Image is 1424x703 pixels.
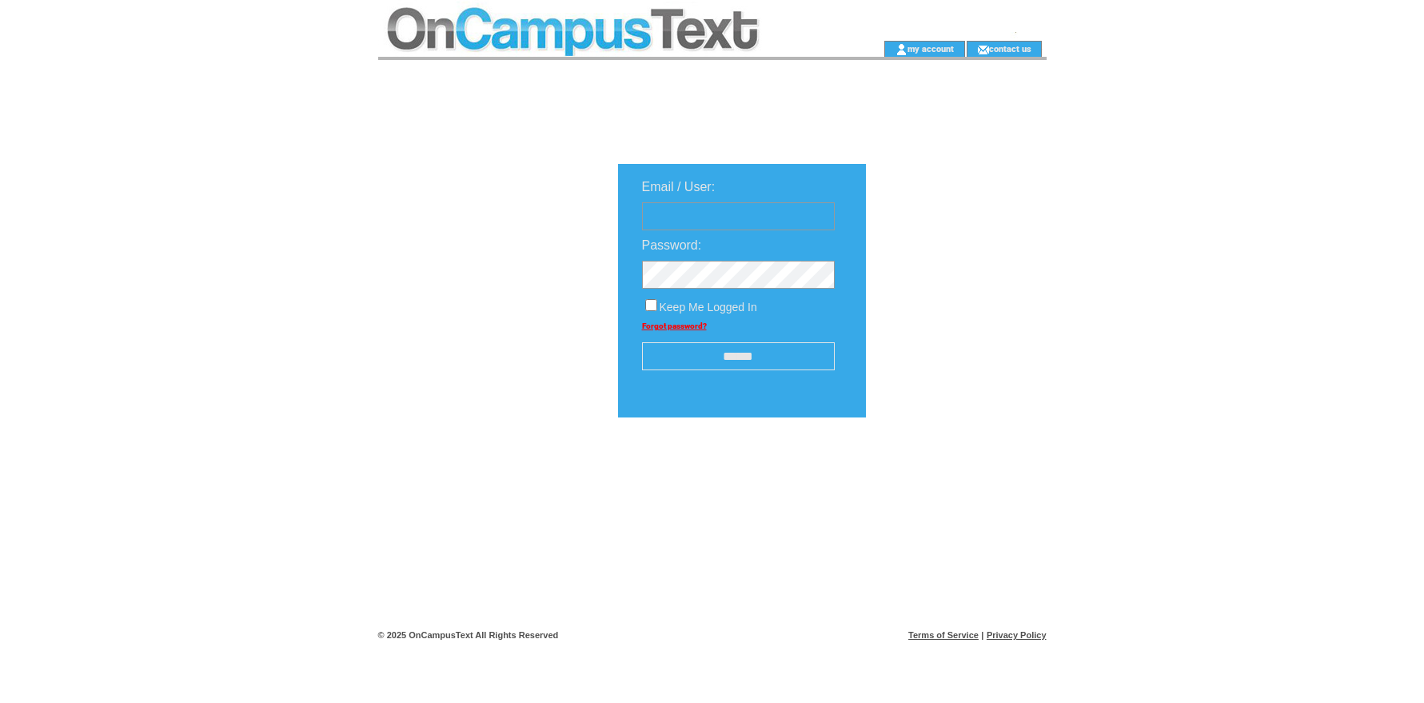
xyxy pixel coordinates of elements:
[977,43,989,56] img: contact_us_icon.gif;jsessionid=F26EB74D3A86A8882558159FB882D3B7
[642,238,702,252] span: Password:
[907,43,954,54] a: my account
[642,180,716,194] span: Email / User:
[912,457,992,477] img: transparent.png;jsessionid=F26EB74D3A86A8882558159FB882D3B7
[989,43,1031,54] a: contact us
[981,630,983,640] span: |
[642,322,707,330] a: Forgot password?
[987,630,1047,640] a: Privacy Policy
[660,301,757,314] span: Keep Me Logged In
[908,630,979,640] a: Terms of Service
[378,630,559,640] span: © 2025 OnCampusText All Rights Reserved
[895,43,907,56] img: account_icon.gif;jsessionid=F26EB74D3A86A8882558159FB882D3B7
